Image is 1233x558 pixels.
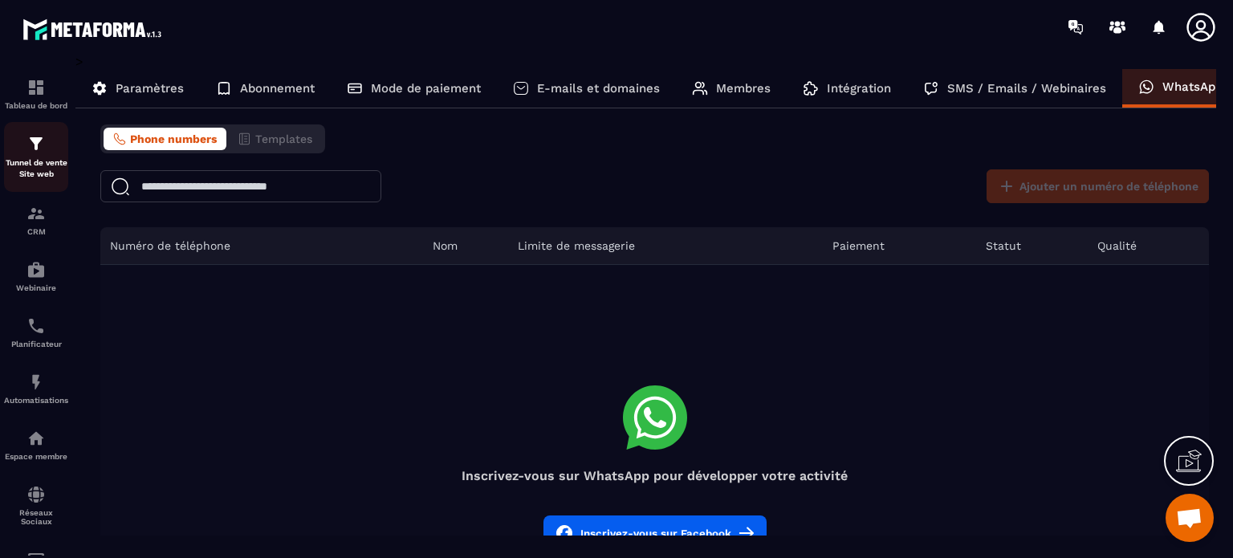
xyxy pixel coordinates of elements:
[4,227,68,236] p: CRM
[1088,227,1209,265] th: Qualité
[827,81,891,96] p: Intégration
[22,14,167,44] img: logo
[4,101,68,110] p: Tableau de bord
[508,227,823,265] th: Limite de messagerie
[4,340,68,348] p: Planificateur
[947,81,1106,96] p: SMS / Emails / Webinaires
[26,316,46,336] img: scheduler
[543,515,767,551] button: Inscrivez-vous sur Facebook
[4,360,68,417] a: automationsautomationsAutomatisations
[130,132,217,145] span: Phone numbers
[4,248,68,304] a: automationsautomationsWebinaire
[255,132,312,145] span: Templates
[26,260,46,279] img: automations
[537,81,660,96] p: E-mails et domaines
[26,485,46,504] img: social-network
[823,227,976,265] th: Paiement
[4,66,68,122] a: formationformationTableau de bord
[716,81,771,96] p: Membres
[4,508,68,526] p: Réseaux Sociaux
[26,429,46,448] img: automations
[1166,494,1214,542] div: Ouvrir le chat
[4,157,68,180] p: Tunnel de vente Site web
[423,227,509,265] th: Nom
[976,227,1088,265] th: Statut
[240,81,315,96] p: Abonnement
[26,373,46,392] img: automations
[26,204,46,223] img: formation
[4,396,68,405] p: Automatisations
[4,192,68,248] a: formationformationCRM
[228,128,322,150] button: Templates
[1162,79,1223,94] p: WhatsApp
[4,304,68,360] a: schedulerschedulerPlanificateur
[371,81,481,96] p: Mode de paiement
[26,134,46,153] img: formation
[100,227,423,265] th: Numéro de téléphone
[4,452,68,461] p: Espace membre
[104,128,226,150] button: Phone numbers
[4,283,68,292] p: Webinaire
[26,78,46,97] img: formation
[100,468,1209,483] h4: Inscrivez-vous sur WhatsApp pour développer votre activité
[4,473,68,538] a: social-networksocial-networkRéseaux Sociaux
[116,81,184,96] p: Paramètres
[4,417,68,473] a: automationsautomationsEspace membre
[4,122,68,192] a: formationformationTunnel de vente Site web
